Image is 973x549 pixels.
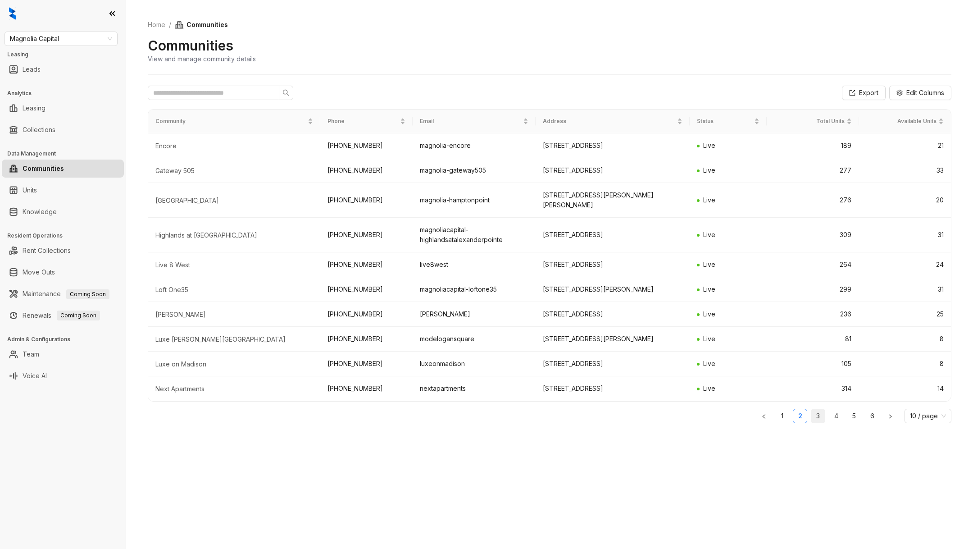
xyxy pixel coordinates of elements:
td: magnolia-gateway505 [413,158,536,183]
td: magnolia-hamptonpoint [413,183,536,218]
th: Available Units [859,110,951,133]
td: 309 [766,218,859,252]
span: Live [703,166,715,174]
h3: Analytics [7,89,126,97]
td: [STREET_ADDRESS][PERSON_NAME] [536,277,689,302]
li: Knowledge [2,203,124,221]
td: magnoliacapital-highlandsatalexanderpointe [413,218,536,252]
a: Rent Collections [23,242,71,260]
h3: Data Management [7,150,126,158]
td: modelogansquare [413,327,536,352]
span: Export [859,88,878,98]
td: [PHONE_NUMBER] [320,277,413,302]
span: Live [703,310,715,318]
td: 81 [766,327,859,352]
a: Leads [23,60,41,78]
a: Move Outs [23,263,55,281]
th: Status [690,110,767,133]
li: 4 [829,409,843,423]
a: Voice AI [23,367,47,385]
h3: Resident Operations [7,232,126,240]
div: Luxe on Madison [155,360,313,369]
span: Live [703,384,715,392]
span: Available Units [866,117,937,126]
a: Collections [23,121,55,139]
li: Communities [2,160,124,178]
li: Rent Collections [2,242,124,260]
span: Magnolia Capital [10,32,112,46]
button: left [757,409,771,423]
td: [PHONE_NUMBER] [320,158,413,183]
span: left [761,414,767,419]
h3: Admin & Configurations [7,335,126,343]
td: 24 [859,252,951,277]
td: 25 [859,302,951,327]
li: Leads [2,60,124,78]
td: [STREET_ADDRESS][PERSON_NAME] [536,327,689,352]
td: 21 [859,133,951,158]
a: 5 [847,409,861,423]
td: [PHONE_NUMBER] [320,302,413,327]
div: Page Size [905,409,951,423]
span: Communities [175,20,228,30]
td: [PHONE_NUMBER] [320,218,413,252]
td: 8 [859,327,951,352]
li: 2 [793,409,807,423]
td: magnoliacapital-loftone35 [413,277,536,302]
a: RenewalsComing Soon [23,307,100,325]
td: luxeonmadison [413,352,536,376]
li: Move Outs [2,263,124,281]
span: Email [420,117,521,126]
td: 276 [766,183,859,218]
li: 6 [865,409,879,423]
a: Home [146,20,167,30]
td: [PHONE_NUMBER] [320,352,413,376]
td: 314 [766,376,859,401]
span: 10 / page [910,409,946,423]
div: Gateway 505 [155,166,313,175]
div: Next Apartments [155,384,313,393]
div: Hampton Point [155,196,313,205]
li: 1 [775,409,789,423]
a: Communities [23,160,64,178]
li: / [169,20,171,30]
td: 8 [859,352,951,376]
td: 33 [859,158,951,183]
div: Encore [155,142,313,151]
td: [STREET_ADDRESS] [536,133,689,158]
h3: Leasing [7,50,126,59]
span: Live [703,285,715,293]
a: Units [23,181,37,199]
td: 31 [859,218,951,252]
th: Address [536,110,689,133]
td: 189 [766,133,859,158]
li: 5 [847,409,861,423]
td: 31 [859,277,951,302]
td: [PHONE_NUMBER] [320,376,413,401]
span: Live [703,142,715,149]
span: Edit Columns [906,88,944,98]
li: Previous Page [757,409,771,423]
div: Logan [155,310,313,319]
td: 20 [859,183,951,218]
td: [PERSON_NAME] [413,302,536,327]
span: Live [703,261,715,268]
span: export [849,90,855,96]
li: Renewals [2,307,124,325]
td: [PHONE_NUMBER] [320,183,413,218]
button: right [883,409,897,423]
td: 277 [766,158,859,183]
td: [STREET_ADDRESS] [536,218,689,252]
span: Live [703,196,715,204]
div: View and manage community details [148,54,256,64]
a: Team [23,345,39,363]
span: Coming Soon [57,311,100,320]
td: [PHONE_NUMBER] [320,133,413,158]
div: Luxe Logan Square [155,335,313,344]
span: search [282,89,290,96]
td: [STREET_ADDRESS] [536,352,689,376]
th: Email [413,110,536,133]
td: 236 [766,302,859,327]
div: Live 8 West [155,261,313,270]
a: 2 [793,409,807,423]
